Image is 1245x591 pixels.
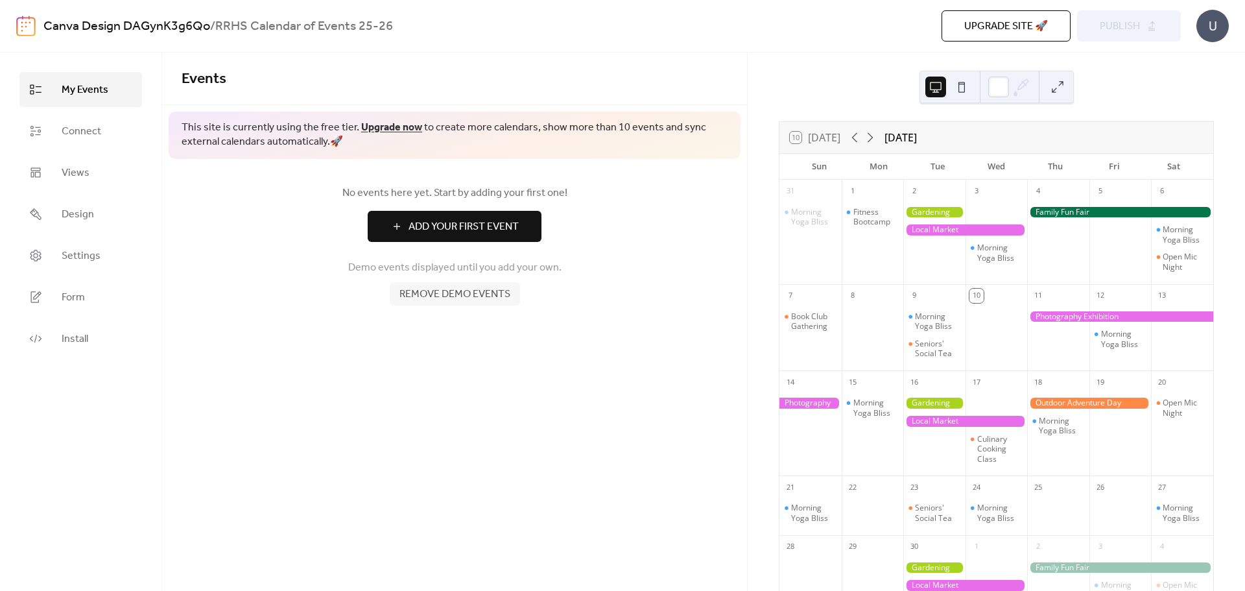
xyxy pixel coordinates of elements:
a: Settings [19,238,142,273]
div: Open Mic Night [1151,398,1213,418]
span: Add Your First Event [409,219,519,235]
div: 23 [907,480,921,494]
a: Canva Design DAGynK3g6Qo [43,14,210,39]
div: 1 [969,540,984,554]
div: Fri [1085,154,1144,180]
div: 21 [783,480,798,494]
div: Wed [967,154,1026,180]
a: Add Your First Event [182,211,728,242]
div: Thu [1026,154,1085,180]
div: Fitness Bootcamp [853,207,899,227]
div: 22 [846,480,860,494]
div: 2 [907,184,921,199]
b: RRHS Calendar of Events 25-26 [215,14,393,39]
span: Design [62,207,94,223]
div: 4 [1031,184,1045,199]
div: Morning Yoga Bliss [903,311,966,332]
div: Culinary Cooking Class [977,434,1023,464]
div: Open Mic Night [1163,398,1208,418]
div: Morning Yoga Bliss [1151,503,1213,523]
div: Mon [849,154,908,180]
a: Design [19,197,142,232]
span: Connect [62,124,101,139]
div: 27 [1155,480,1169,494]
div: Morning Yoga Bliss [779,207,842,227]
div: Local Market [903,416,1027,427]
div: Local Market [903,580,1027,591]
div: 3 [969,184,984,199]
div: Morning Yoga Bliss [791,503,836,523]
button: Upgrade site 🚀 [942,10,1071,42]
div: Sat [1144,154,1203,180]
div: 13 [1155,289,1169,303]
div: Morning Yoga Bliss [842,398,904,418]
div: Morning Yoga Bliss [791,207,836,227]
div: 25 [1031,480,1045,494]
div: 4 [1155,540,1169,554]
div: Family Fun Fair [1027,207,1213,218]
div: Morning Yoga Bliss [1089,329,1152,349]
div: Morning Yoga Bliss [1101,329,1146,349]
div: Morning Yoga Bliss [1163,503,1208,523]
div: 26 [1093,480,1108,494]
div: 29 [846,540,860,554]
div: Local Market [903,224,1027,235]
span: My Events [62,82,108,98]
div: Fitness Bootcamp [842,207,904,227]
div: 30 [907,540,921,554]
a: Connect [19,114,142,149]
div: Seniors' Social Tea [903,339,966,359]
div: Outdoor Adventure Day [1027,398,1151,409]
div: Gardening Workshop [903,562,966,573]
div: 18 [1031,375,1045,389]
div: Morning Yoga Bliss [977,503,1023,523]
div: 2 [1031,540,1045,554]
div: 20 [1155,375,1169,389]
div: 15 [846,375,860,389]
div: Seniors' Social Tea [915,503,960,523]
div: Culinary Cooking Class [966,434,1028,464]
div: [DATE] [884,130,917,145]
button: Remove demo events [390,282,520,306]
span: Remove demo events [399,287,510,302]
div: Morning Yoga Bliss [779,503,842,523]
div: Morning Yoga Bliss [977,243,1023,263]
div: Gardening Workshop [903,207,966,218]
span: Demo events displayed until you add your own. [348,260,562,276]
div: 1 [846,184,860,199]
div: 8 [846,289,860,303]
div: 6 [1155,184,1169,199]
a: Views [19,155,142,190]
a: Install [19,321,142,356]
div: 3 [1093,540,1108,554]
span: This site is currently using the free tier. to create more calendars, show more than 10 events an... [182,121,728,150]
span: Settings [62,248,101,264]
div: Photography Exhibition [1027,311,1213,322]
div: 9 [907,289,921,303]
div: 7 [783,289,798,303]
div: Sun [790,154,849,180]
div: 19 [1093,375,1108,389]
div: Gardening Workshop [903,398,966,409]
div: Morning Yoga Bliss [1039,416,1084,436]
a: Form [19,280,142,315]
div: Morning Yoga Bliss [853,398,899,418]
div: 16 [907,375,921,389]
img: logo [16,16,36,36]
div: 10 [969,289,984,303]
span: Upgrade site 🚀 [964,19,1048,34]
div: Morning Yoga Bliss [1163,224,1208,245]
span: Views [62,165,89,181]
div: Book Club Gathering [791,311,836,332]
div: 11 [1031,289,1045,303]
span: No events here yet. Start by adding your first one! [182,186,728,201]
div: 31 [783,184,798,199]
div: 17 [969,375,984,389]
div: Seniors' Social Tea [915,339,960,359]
div: Book Club Gathering [779,311,842,332]
div: Tue [908,154,967,180]
div: Morning Yoga Bliss [1151,224,1213,245]
div: 14 [783,375,798,389]
b: / [210,14,215,39]
div: Morning Yoga Bliss [966,503,1028,523]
